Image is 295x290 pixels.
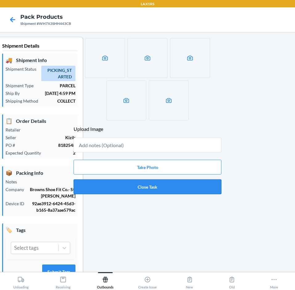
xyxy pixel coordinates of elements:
[46,150,75,156] p: 2
[6,127,26,133] p: Retailer
[6,226,12,234] span: 🏷️
[6,56,12,64] span: 🚚
[74,179,221,194] button: Close Task
[74,138,221,152] input: Add notes (Optional)
[6,117,12,125] span: 📋
[41,66,75,81] span: PICKING_STARTED
[20,21,71,26] div: Shipment #WH7X3SHH443CB
[25,90,75,96] p: [DATE] 4:59 PM
[43,98,75,104] p: COLLECT
[6,226,75,234] p: Tags
[168,272,211,289] button: New
[56,274,71,289] div: Receiving
[253,272,295,289] button: More
[6,150,46,156] p: Expected Quantity
[38,82,75,89] p: PARCEL
[20,142,75,148] p: 8182548
[6,142,20,148] p: PO #
[74,160,221,174] button: Take Photo
[6,66,41,72] p: Shipment Status
[74,125,221,133] header: Upload Image
[42,265,75,279] button: Submit Tags
[186,274,193,289] div: New
[6,82,38,89] p: Shipment Type
[13,274,29,289] div: Unloading
[6,178,22,185] p: Notes
[6,90,25,96] p: Ship By
[211,272,253,289] button: Old
[6,56,75,64] p: Shipment Info
[6,117,75,125] p: Order Details
[2,42,78,51] p: Shipment Details
[6,169,75,177] p: Packing Info
[20,13,71,21] h4: Pack Products
[141,1,154,7] p: LAX1RS
[29,186,75,199] p: Browns Shoe Fit Co.- St. [PERSON_NAME]
[228,274,235,289] div: Old
[26,127,75,133] p: -
[42,272,84,289] button: Receiving
[6,200,29,207] p: Device ID
[138,274,157,289] div: Create Issue
[97,274,114,289] div: Outbounds
[270,274,278,289] div: More
[6,169,12,177] span: 📦
[29,200,75,213] p: 92ae3912-6424-45d3-b165-8a37aae579ac
[84,272,127,289] button: Outbounds
[127,272,169,289] button: Create Issue
[21,134,75,141] p: Kizik
[6,186,29,193] p: Company
[6,134,21,141] p: Seller
[14,244,38,252] div: Select tags
[6,98,43,104] p: Shipping Method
